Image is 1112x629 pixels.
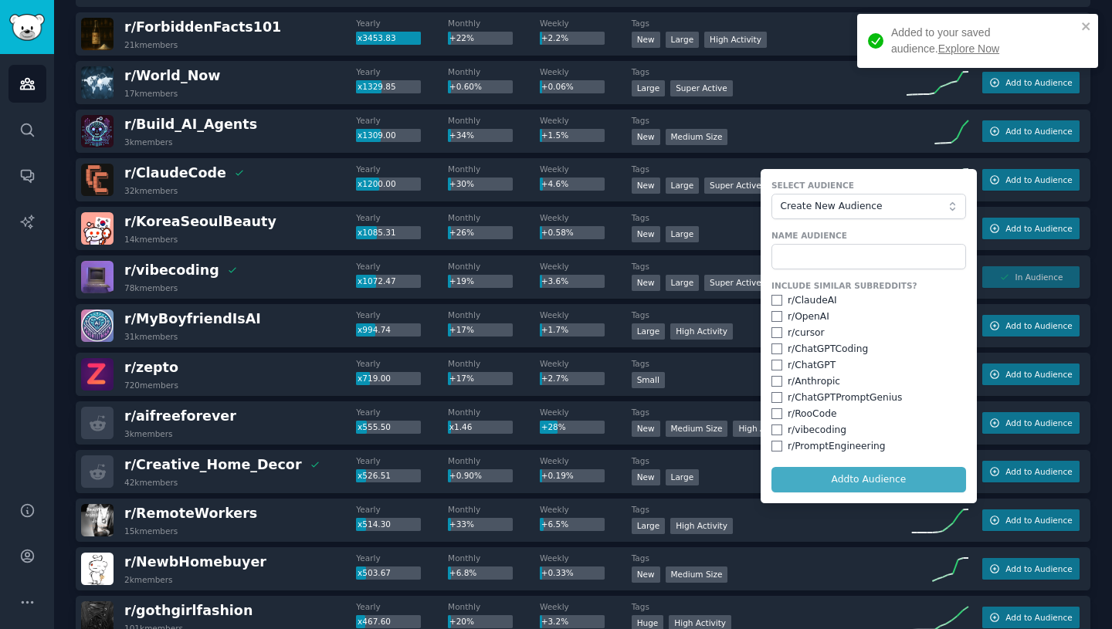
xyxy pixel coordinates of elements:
[448,358,540,369] dt: Monthly
[541,617,568,626] span: +3.2%
[632,66,907,77] dt: Tags
[982,120,1080,142] button: Add to Audience
[670,80,733,96] div: Super Active
[540,309,632,320] dt: Weekly
[540,358,632,369] dt: Weekly
[358,519,391,529] span: x514.30
[788,391,902,405] div: r/ ChatGPTPromptGenius
[81,66,114,99] img: World_Now
[666,226,700,242] div: Large
[1005,126,1072,137] span: Add to Audience
[124,88,178,99] div: 17k members
[81,212,114,245] img: KoreaSeoulBeauty
[540,18,632,29] dt: Weekly
[666,129,728,145] div: Medium Size
[540,66,632,77] dt: Weekly
[449,617,474,626] span: +20%
[124,554,266,570] span: r/ NewbHomebuyer
[788,359,836,373] div: r/ ChatGPT
[124,214,276,229] span: r/ KoreaSeoulBeauty
[449,374,474,383] span: +17%
[632,212,907,223] dt: Tags
[1005,612,1072,623] span: Add to Audience
[81,164,114,196] img: ClaudeCode
[448,553,540,563] dt: Monthly
[449,325,474,334] span: +17%
[1005,320,1072,331] span: Add to Audience
[982,461,1080,482] button: Add to Audience
[780,200,949,214] span: Create New Audience
[448,164,540,174] dt: Monthly
[1005,223,1072,234] span: Add to Audience
[124,137,173,147] div: 3k members
[704,178,767,194] div: Super Active
[541,276,568,286] span: +3.6%
[540,553,632,563] dt: Weekly
[124,428,173,439] div: 3k members
[540,212,632,223] dt: Weekly
[449,179,474,188] span: +30%
[449,228,474,237] span: +26%
[358,179,396,188] span: x1200.00
[788,310,829,324] div: r/ OpenAI
[81,358,114,391] img: zepto
[449,33,474,42] span: +22%
[124,574,173,585] div: 2k members
[540,261,632,272] dt: Weekly
[448,455,540,466] dt: Monthly
[788,440,886,454] div: r/ PromptEngineering
[358,33,396,42] span: x3453.83
[632,504,907,515] dt: Tags
[356,115,448,126] dt: Yearly
[632,32,660,48] div: New
[1005,77,1072,88] span: Add to Audience
[356,212,448,223] dt: Yearly
[81,261,114,293] img: vibecoding
[358,82,396,91] span: x1329.85
[632,178,660,194] div: New
[124,68,220,83] span: r/ World_Now
[704,275,767,291] div: Super Active
[632,407,907,418] dt: Tags
[541,471,574,480] span: +0.19%
[124,603,253,618] span: r/ gothgirlfashion
[124,360,178,375] span: r/ zepto
[541,519,568,529] span: +6.5%
[1005,515,1072,526] span: Add to Audience
[632,601,907,612] dt: Tags
[1005,369,1072,380] span: Add to Audience
[358,228,396,237] span: x1085.31
[124,526,178,536] div: 15k members
[449,130,474,140] span: +34%
[358,568,391,577] span: x503.67
[449,276,474,286] span: +19%
[124,185,178,196] div: 32k members
[982,558,1080,580] button: Add to Audience
[666,469,700,485] div: Large
[124,282,178,293] div: 78k members
[356,358,448,369] dt: Yearly
[666,275,700,291] div: Large
[632,129,660,145] div: New
[356,309,448,320] dt: Yearly
[358,276,396,286] span: x1072.47
[540,601,632,612] dt: Weekly
[449,568,476,577] span: +6.8%
[982,72,1080,93] button: Add to Audience
[124,380,178,391] div: 720 members
[632,80,666,96] div: Large
[788,375,840,389] div: r/ Anthropic
[448,504,540,515] dt: Monthly
[541,179,568,188] span: +4.6%
[540,164,632,174] dt: Weekly
[358,374,391,383] span: x719.00
[124,477,178,488] div: 42k members
[632,261,907,272] dt: Tags
[733,421,795,437] div: High Activity
[124,506,257,521] span: r/ RemoteWorkers
[632,309,907,320] dt: Tags
[1081,20,1092,32] button: close
[356,261,448,272] dt: Yearly
[448,601,540,612] dt: Monthly
[541,33,568,42] span: +2.2%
